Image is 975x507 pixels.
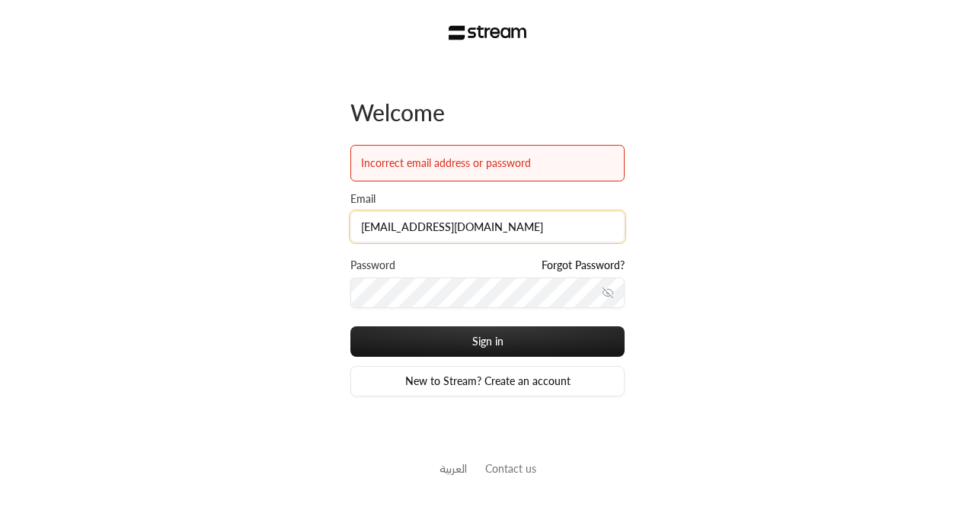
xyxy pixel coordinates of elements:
a: New to Stream? Create an account [350,366,625,396]
button: Contact us [485,460,536,477]
label: Email [350,191,376,207]
button: Sign in [350,326,625,357]
a: Contact us [485,462,536,475]
img: Stream Logo [449,25,527,40]
a: العربية [440,454,467,483]
a: Forgot Password? [542,258,625,273]
label: Password [350,258,395,273]
button: toggle password visibility [596,281,620,305]
span: Welcome [350,98,445,126]
div: Incorrect email address or password [361,156,614,171]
